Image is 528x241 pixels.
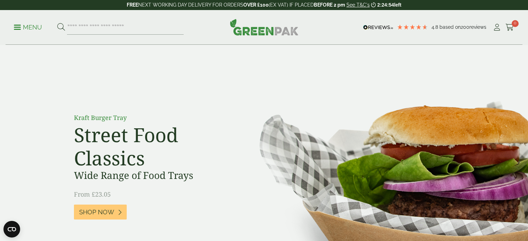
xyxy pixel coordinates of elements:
a: See T&C's [346,2,370,8]
div: 4.79 Stars [397,24,428,30]
strong: OVER £100 [243,2,269,8]
span: reviews [469,24,486,30]
span: left [394,2,401,8]
img: GreenPak Supplies [230,19,299,35]
p: Kraft Burger Tray [74,113,230,122]
span: 0 [512,20,519,27]
i: Cart [505,24,514,31]
a: Menu [14,23,42,30]
span: 2:24:54 [377,2,394,8]
span: 200 [461,24,469,30]
i: My Account [493,24,501,31]
strong: FREE [127,2,138,8]
button: Open CMP widget [3,221,20,238]
span: Shop Now [79,208,114,216]
h3: Wide Range of Food Trays [74,170,230,181]
span: From £23.05 [74,190,111,198]
p: Menu [14,23,42,32]
a: Shop Now [74,205,127,220]
img: REVIEWS.io [363,25,393,30]
span: Based on [439,24,461,30]
strong: BEFORE 2 pm [314,2,345,8]
a: 0 [505,22,514,33]
h2: Street Food Classics [74,123,230,170]
span: 4.8 [431,24,439,30]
